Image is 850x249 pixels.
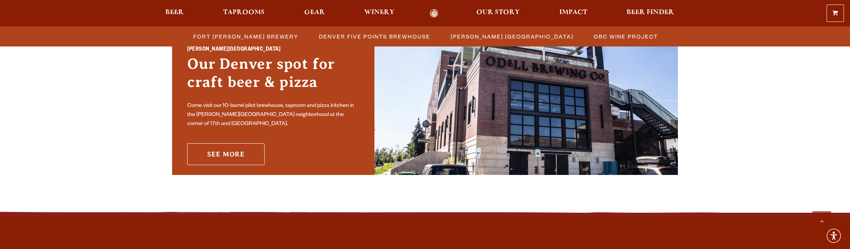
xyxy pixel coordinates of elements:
div: Accessibility Menu [825,227,842,244]
span: [PERSON_NAME] [GEOGRAPHIC_DATA] [451,31,573,42]
span: Beer Finder [627,9,674,15]
a: OBC Wine Project [589,31,662,42]
a: [PERSON_NAME] [GEOGRAPHIC_DATA] [446,31,577,42]
a: Beer [160,9,189,18]
span: Taprooms [223,9,265,15]
img: Sloan’s Lake Brewhouse' [374,35,678,175]
a: See More [187,143,265,165]
span: Beer [165,9,184,15]
a: Odell Home [420,9,448,18]
a: Taprooms [218,9,269,18]
a: Gear [299,9,330,18]
span: Fort [PERSON_NAME] Brewery [193,31,299,42]
a: Beer Finder [622,9,679,18]
a: Winery [359,9,399,18]
a: Our Story [471,9,525,18]
a: Denver Five Points Brewhouse [314,31,434,42]
span: Gear [304,9,325,15]
a: Scroll to top [812,211,831,230]
p: Come visit our 10-barrel pilot brewhouse, taproom and pizza kitchen in the [PERSON_NAME][GEOGRAPH... [187,102,359,129]
span: OBC Wine Project [594,31,658,42]
span: Our Story [476,9,520,15]
span: Winery [364,9,394,15]
span: Impact [559,9,587,15]
span: Denver Five Points Brewhouse [319,31,430,42]
a: Fort [PERSON_NAME] Brewery [189,31,302,42]
a: Impact [554,9,592,18]
h2: [PERSON_NAME][GEOGRAPHIC_DATA] [187,45,359,55]
h3: Our Denver spot for craft beer & pizza [187,55,359,99]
